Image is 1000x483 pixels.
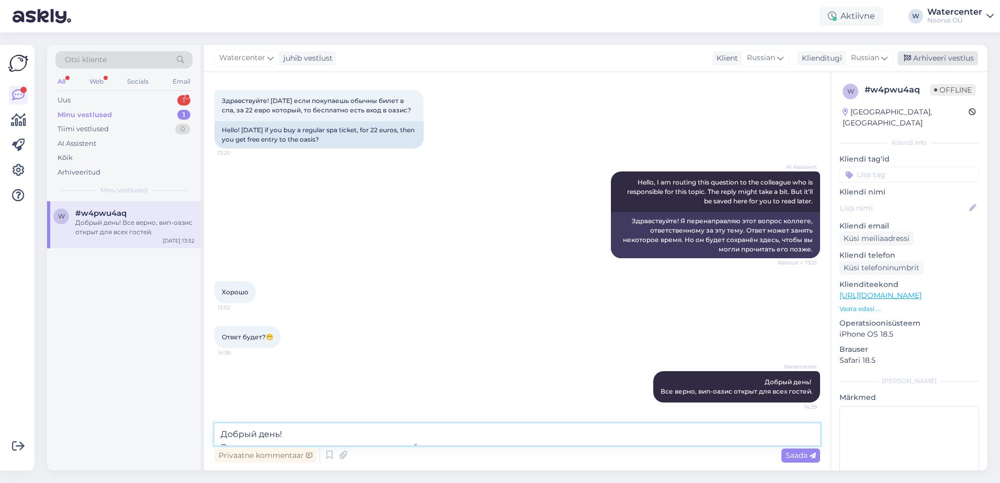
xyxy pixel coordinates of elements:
span: Watercenter [219,52,265,64]
span: Russian [851,52,879,64]
div: Arhiveeri vestlus [897,51,978,65]
div: Tiimi vestlused [58,124,109,134]
span: Saada [786,451,816,460]
div: [DATE] 13:52 [163,237,195,245]
a: [URL][DOMAIN_NAME] [839,291,922,300]
span: Хорошо [222,288,248,296]
div: Noorus OÜ [927,16,982,25]
p: Kliendi telefon [839,250,979,261]
div: Uus [58,95,71,106]
div: Socials [125,75,151,88]
img: Askly Logo [8,53,28,73]
div: Klienditugi [798,53,842,64]
p: Klienditeekond [839,279,979,290]
span: Otsi kliente [65,54,107,65]
div: # w4pwu4aq [865,84,930,96]
p: Kliendi nimi [839,187,979,198]
div: AI Assistent [58,139,96,149]
div: Aktiivne [820,7,883,26]
p: Safari 18.5 [839,355,979,366]
div: Hello! [DATE] if you buy a regular spa ticket, for 22 euros, then you get free entry to the oasis? [214,121,424,148]
div: [GEOGRAPHIC_DATA], [GEOGRAPHIC_DATA] [843,107,969,129]
span: 14:39 [778,403,817,411]
a: WatercenterNoorus OÜ [927,8,994,25]
span: AI Assistent [778,163,817,171]
span: Offline [930,84,976,96]
div: Privaatne kommentaar [214,448,316,463]
span: 13:52 [218,304,257,312]
p: Vaata edasi ... [839,304,979,314]
div: juhib vestlust [279,53,333,64]
span: Minu vestlused [100,186,147,195]
div: Arhiveeritud [58,167,100,178]
p: Operatsioonisüsteem [839,318,979,329]
span: Здравствуйте! [DATE] если покупаешь обычны билет в спа, за 22 евро который, то бесплатно есть вхо... [222,97,411,114]
div: Здравствуйте! Я перенаправляю этот вопрос коллеге, ответственному за эту тему. Ответ может занять... [611,212,820,258]
p: Brauser [839,344,979,355]
input: Lisa tag [839,167,979,182]
div: All [55,75,67,88]
div: Web [87,75,106,88]
div: Küsi telefoninumbrit [839,261,924,275]
p: iPhone OS 18.5 [839,329,979,340]
div: Watercenter [927,8,982,16]
p: Kliendi tag'id [839,154,979,165]
div: 0 [175,124,190,134]
div: W [908,9,923,24]
div: Email [171,75,192,88]
div: Kliendi info [839,138,979,147]
div: [PERSON_NAME] [839,376,979,386]
div: 1 [177,110,190,120]
input: Lisa nimi [840,202,967,214]
span: Russian [747,52,775,64]
div: Kõik [58,153,73,163]
div: 1 [177,95,190,106]
span: Watercenter [778,363,817,371]
span: w [58,212,65,220]
span: #w4pwu4aq [75,209,127,218]
span: w [847,87,854,95]
p: Kliendi email [839,221,979,232]
div: Küsi meiliaadressi [839,232,914,246]
div: Добрый день! Все верно, вип-оазис открыт для всех гостей. [75,218,195,237]
div: Klient [712,53,738,64]
span: Ответ будет?😁 [222,333,274,341]
span: 14:36 [218,349,257,356]
p: Märkmed [839,392,979,403]
span: Hello, I am routing this question to the colleague who is responsible for this topic. The reply m... [627,178,814,205]
span: Nähtud ✓ 13:21 [778,259,817,267]
span: 13:20 [218,149,257,157]
div: Minu vestlused [58,110,112,120]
